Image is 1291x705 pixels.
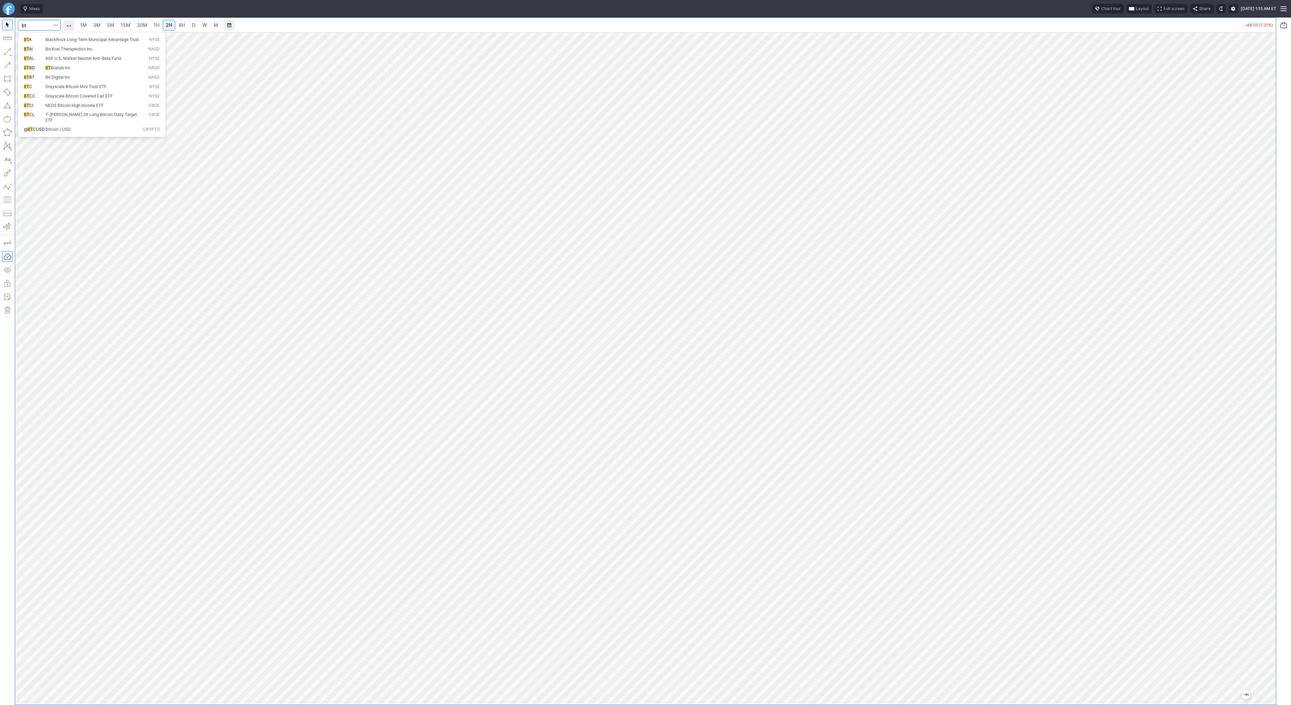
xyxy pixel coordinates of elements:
button: Hide drawings [2,265,13,275]
span: NASD [148,46,160,52]
button: Drawing mode: Single [2,238,13,248]
a: 2H [163,20,175,31]
a: Finviz.com [3,3,15,15]
a: 30M [134,20,150,31]
span: NYSE [149,93,160,99]
a: 15M [118,20,133,31]
button: Ellipse [2,114,13,124]
span: Brands Inc [51,65,71,70]
span: BT [24,112,29,117]
span: BT [24,37,29,42]
button: XABCD [2,141,13,151]
span: CL [29,112,35,117]
a: 5M [104,20,117,31]
span: 15M [121,22,130,28]
button: Polygon [2,127,13,138]
div: Search [18,32,166,137]
span: M [214,22,218,28]
span: NEOS Bitcoin High Income ETF [45,103,104,108]
button: Chart tour [1092,4,1124,13]
button: Settings [1228,4,1238,13]
button: Rectangle [2,73,13,84]
span: BT [24,65,29,70]
a: 4H [175,20,188,31]
button: Position [2,208,13,219]
span: BT [28,127,33,132]
a: 1M [77,20,90,31]
span: BT [24,75,29,80]
span: 5M [107,22,114,28]
button: Triangle [2,100,13,111]
a: 1H [151,20,162,31]
span: @ [24,127,28,132]
a: M [210,20,221,31]
span: CBOE [149,103,160,109]
span: BioXcel Therapeutics Inc [45,46,92,51]
button: Drawings Autosave: On [2,251,13,262]
span: AI [29,46,33,51]
button: Ideas [20,4,43,13]
span: CUSD [33,127,45,132]
button: Layout [1127,4,1152,13]
span: CC [29,93,35,99]
button: Brush [2,167,13,178]
span: Ideas [29,5,40,12]
span: 3M [93,22,101,28]
span: D [192,22,195,28]
a: D [188,20,199,31]
input: Search [18,20,61,31]
span: Grayscale Bitcoin Covered Call ETF [45,93,113,99]
button: Arrow [2,60,13,71]
span: NYSE [149,56,160,62]
span: 2H [166,22,172,28]
span: BlackRock Long-Term Municipal Advantage Trust [45,37,139,42]
button: Elliott waves [2,181,13,192]
button: Search [51,20,60,31]
a: W [199,20,210,31]
button: Toggle dark mode [1216,4,1226,13]
button: Line [2,46,13,57]
span: 1H [154,22,159,28]
span: C [29,84,32,89]
span: 4H [179,22,185,28]
span: BT [24,46,29,51]
span: NYSE [149,37,160,43]
button: Rotated rectangle [2,87,13,97]
span: AGF U.S. Market Neutral Anti-Beta Fund [45,56,121,61]
button: Fibonacci retracements [2,194,13,205]
span: Share [1199,5,1211,12]
button: Add note [2,291,13,302]
button: Range [224,20,235,31]
button: Lock drawings [2,278,13,289]
span: CI [29,103,33,108]
span: NASD [148,65,160,71]
span: Bit Digital Inc [45,75,70,80]
button: Share [1190,4,1214,13]
button: Full screen [1155,4,1187,13]
span: 1M [80,22,87,28]
span: Full screen [1164,5,1184,12]
span: Layout [1136,5,1149,12]
span: BT [45,65,51,70]
span: BT [24,93,29,99]
span: BD [29,65,35,70]
button: Jump to the most recent bar [1241,690,1251,699]
span: BT [24,84,29,89]
span: Chart tour [1101,5,1121,12]
span: Bitcoin / USD [45,127,71,132]
button: Text [2,154,13,165]
span: NYSE [149,84,160,90]
span: 30M [137,22,147,28]
button: Portfolio watchlist [1278,20,1289,31]
button: Anchored VWAP [2,221,13,232]
button: Measure [2,33,13,44]
span: Grayscale Bitcoin Mini Trust ETF [45,84,107,89]
span: W [202,22,207,28]
span: AL [29,56,34,61]
span: CBOE [149,112,160,123]
span: NASD [148,75,160,80]
span: A [29,37,32,42]
button: Interval [64,20,74,31]
span: BT [24,103,29,108]
a: 3M [90,20,104,31]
